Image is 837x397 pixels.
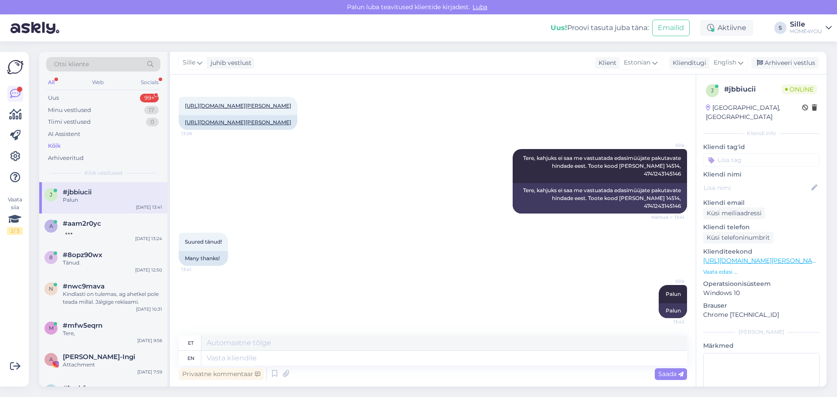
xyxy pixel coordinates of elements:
[46,77,56,88] div: All
[49,325,54,331] span: m
[63,329,162,337] div: Tere,
[703,247,820,256] p: Klienditeekond
[48,130,80,139] div: AI Assistent
[179,251,228,266] div: Many thanks!
[179,368,264,380] div: Privaatne kommentaar
[659,303,687,318] div: Palun
[185,238,222,245] span: Suured tänud!
[63,196,162,204] div: Palun
[63,290,162,306] div: Kindlasti on tulemas, ag ahetkel pole teada millal. Jälgige reklaami.
[50,191,52,198] span: j
[7,59,24,75] img: Askly Logo
[652,278,684,285] span: Sille
[669,58,706,68] div: Klienditugi
[703,341,820,350] p: Märkmed
[704,183,810,193] input: Lisa nimi
[135,267,162,273] div: [DATE] 12:50
[136,306,162,312] div: [DATE] 10:31
[724,84,782,95] div: # jbbiucii
[652,142,684,149] span: Sille
[551,23,649,33] div: Proovi tasuta juba täna:
[703,301,820,310] p: Brauser
[752,57,819,69] div: Arhiveeri vestlus
[703,279,820,288] p: Operatsioonisüsteem
[90,77,105,88] div: Web
[774,22,786,34] div: S
[188,336,194,350] div: et
[703,143,820,152] p: Kliendi tag'id
[63,322,102,329] span: #mfw5eqrn
[48,142,61,150] div: Kõik
[714,58,736,68] span: English
[658,370,684,378] span: Saada
[790,21,822,28] div: Sille
[185,119,291,126] a: [URL][DOMAIN_NAME][PERSON_NAME]
[7,196,23,235] div: Vaata siia
[652,20,690,36] button: Emailid
[624,58,650,68] span: Estonian
[140,94,159,102] div: 99+
[595,58,616,68] div: Klient
[139,77,160,88] div: Socials
[523,155,682,177] span: Tere, kahjuks ei saa me vastuatada edasimüüjate pakutavate hindade eest. Toote kood [PERSON_NAME]...
[185,102,291,109] a: [URL][DOMAIN_NAME][PERSON_NAME]
[551,24,567,32] b: Uus!
[7,227,23,235] div: 2 / 3
[187,351,194,366] div: en
[49,356,53,363] span: A
[700,20,753,36] div: Aktiivne
[137,337,162,344] div: [DATE] 9:56
[782,85,817,94] span: Online
[63,384,98,392] span: #1vnhfoyv
[703,223,820,232] p: Kliendi telefon
[703,310,820,319] p: Chrome [TECHNICAL_ID]
[711,87,714,94] span: j
[49,254,53,261] span: 8
[790,28,822,35] div: HOME4YOU
[706,103,802,122] div: [GEOGRAPHIC_DATA], [GEOGRAPHIC_DATA]
[54,60,89,69] span: Otsi kliente
[703,207,765,219] div: Küsi meiliaadressi
[703,129,820,137] div: Kliendi info
[790,21,832,35] a: SilleHOME4YOU
[513,183,687,214] div: Tere, kahjuks ei saa me vastuatada edasimüüjate pakutavate hindade eest. Toote kood [PERSON_NAME]...
[181,130,214,137] span: 13:28
[703,268,820,276] p: Vaata edasi ...
[703,170,820,179] p: Kliendi nimi
[135,235,162,242] div: [DATE] 13:24
[63,220,101,227] span: #aam2r0yc
[703,328,820,336] div: [PERSON_NAME]
[470,3,490,11] span: Luba
[144,106,159,115] div: 17
[48,94,59,102] div: Uus
[48,118,91,126] div: Tiimi vestlused
[703,232,773,244] div: Küsi telefoninumbrit
[703,257,823,265] a: [URL][DOMAIN_NAME][PERSON_NAME]
[146,118,159,126] div: 0
[63,282,105,290] span: #nwc9mava
[48,154,84,163] div: Arhiveeritud
[703,288,820,298] p: Windows 10
[651,214,684,221] span: Nähtud ✓ 13:41
[183,58,195,68] span: Sille
[49,223,53,229] span: a
[63,251,102,259] span: #8opz90wx
[666,291,681,297] span: Palun
[63,188,92,196] span: #jbbiucii
[48,106,91,115] div: Minu vestlused
[703,198,820,207] p: Kliendi email
[49,285,53,292] span: n
[85,169,122,177] span: Kõik vestlused
[652,319,684,325] span: 13:42
[63,361,162,369] div: Attachment
[63,259,162,267] div: Tänud.
[181,266,214,273] span: 13:41
[703,153,820,166] input: Lisa tag
[136,204,162,210] div: [DATE] 13:41
[207,58,252,68] div: juhib vestlust
[63,353,135,361] span: Annye Rooväli-Ingi
[137,369,162,375] div: [DATE] 7:59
